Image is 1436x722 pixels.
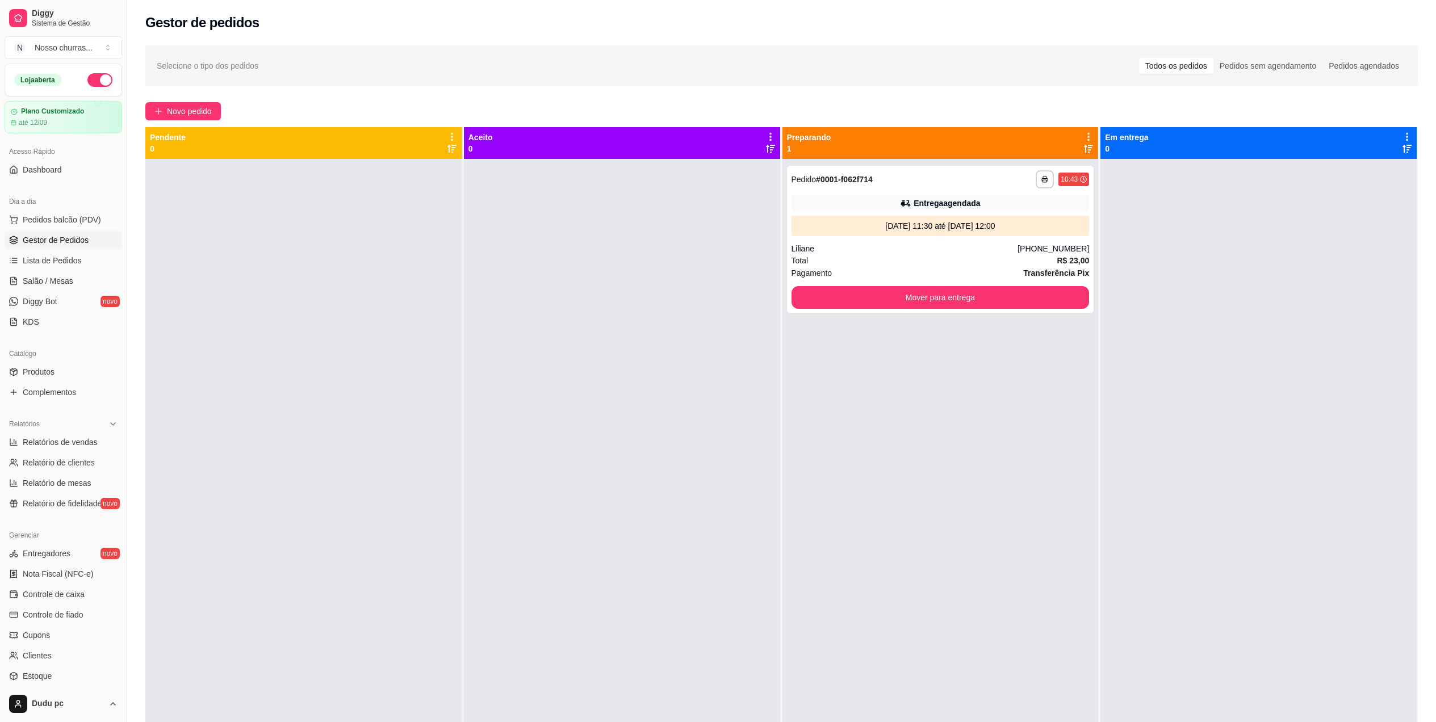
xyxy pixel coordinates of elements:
[1105,132,1148,143] p: Em entrega
[23,477,91,489] span: Relatório de mesas
[9,419,40,429] span: Relatórios
[35,42,93,53] div: Nosso churras ...
[23,214,101,225] span: Pedidos balcão (PDV)
[23,436,98,448] span: Relatórios de vendas
[5,474,122,492] a: Relatório de mesas
[5,313,122,331] a: KDS
[1105,143,1148,154] p: 0
[23,629,50,641] span: Cupons
[145,14,259,32] h2: Gestor de pedidos
[5,526,122,544] div: Gerenciar
[23,316,39,328] span: KDS
[5,647,122,665] a: Clientes
[23,589,85,600] span: Controle de caixa
[816,175,873,184] strong: # 0001-f062f714
[157,60,258,72] span: Selecione o tipo dos pedidos
[5,5,122,32] a: DiggySistema de Gestão
[1018,243,1089,254] div: [PHONE_NUMBER]
[23,650,52,661] span: Clientes
[787,143,831,154] p: 1
[1057,256,1089,265] strong: R$ 23,00
[5,626,122,644] a: Cupons
[14,42,26,53] span: N
[23,296,57,307] span: Diggy Bot
[23,255,82,266] span: Lista de Pedidos
[5,544,122,563] a: Entregadoresnovo
[23,275,73,287] span: Salão / Mesas
[23,387,76,398] span: Complementos
[5,363,122,381] a: Produtos
[792,254,809,267] span: Total
[23,234,89,246] span: Gestor de Pedidos
[150,132,186,143] p: Pendente
[5,161,122,179] a: Dashboard
[87,73,112,87] button: Alterar Status
[5,606,122,624] a: Controle de fiado
[1213,58,1322,74] div: Pedidos sem agendamento
[5,667,122,685] a: Estoque
[5,690,122,717] button: Dudu pc
[792,243,1018,254] div: Liliane
[5,231,122,249] a: Gestor de Pedidos
[1139,58,1213,74] div: Todos os pedidos
[5,142,122,161] div: Acesso Rápido
[914,198,980,209] div: Entrega agendada
[23,670,52,682] span: Estoque
[5,192,122,211] div: Dia a dia
[5,383,122,401] a: Complementos
[792,175,817,184] span: Pedido
[5,433,122,451] a: Relatórios de vendas
[23,457,95,468] span: Relatório de clientes
[796,220,1085,232] div: [DATE] 11:30 até [DATE] 12:00
[5,272,122,290] a: Salão / Mesas
[5,101,122,133] a: Plano Customizadoaté 12/09
[468,143,493,154] p: 0
[5,345,122,363] div: Catálogo
[5,211,122,229] button: Pedidos balcão (PDV)
[32,699,104,709] span: Dudu pc
[5,494,122,513] a: Relatório de fidelidadenovo
[23,366,55,377] span: Produtos
[23,164,62,175] span: Dashboard
[154,107,162,115] span: plus
[5,251,122,270] a: Lista de Pedidos
[23,609,83,620] span: Controle de fiado
[1061,175,1078,184] div: 10:43
[23,498,102,509] span: Relatório de fidelidade
[32,19,118,28] span: Sistema de Gestão
[5,454,122,472] a: Relatório de clientes
[468,132,493,143] p: Aceito
[23,548,70,559] span: Entregadores
[1023,268,1089,278] strong: Transferência Pix
[14,74,61,86] div: Loja aberta
[787,132,831,143] p: Preparando
[5,585,122,603] a: Controle de caixa
[5,565,122,583] a: Nota Fiscal (NFC-e)
[5,292,122,310] a: Diggy Botnovo
[21,107,84,116] article: Plano Customizado
[150,143,186,154] p: 0
[32,9,118,19] span: Diggy
[1322,58,1405,74] div: Pedidos agendados
[19,118,47,127] article: até 12/09
[5,36,122,59] button: Select a team
[792,286,1090,309] button: Mover para entrega
[23,568,93,580] span: Nota Fiscal (NFC-e)
[167,105,212,117] span: Novo pedido
[145,102,221,120] button: Novo pedido
[792,267,832,279] span: Pagamento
